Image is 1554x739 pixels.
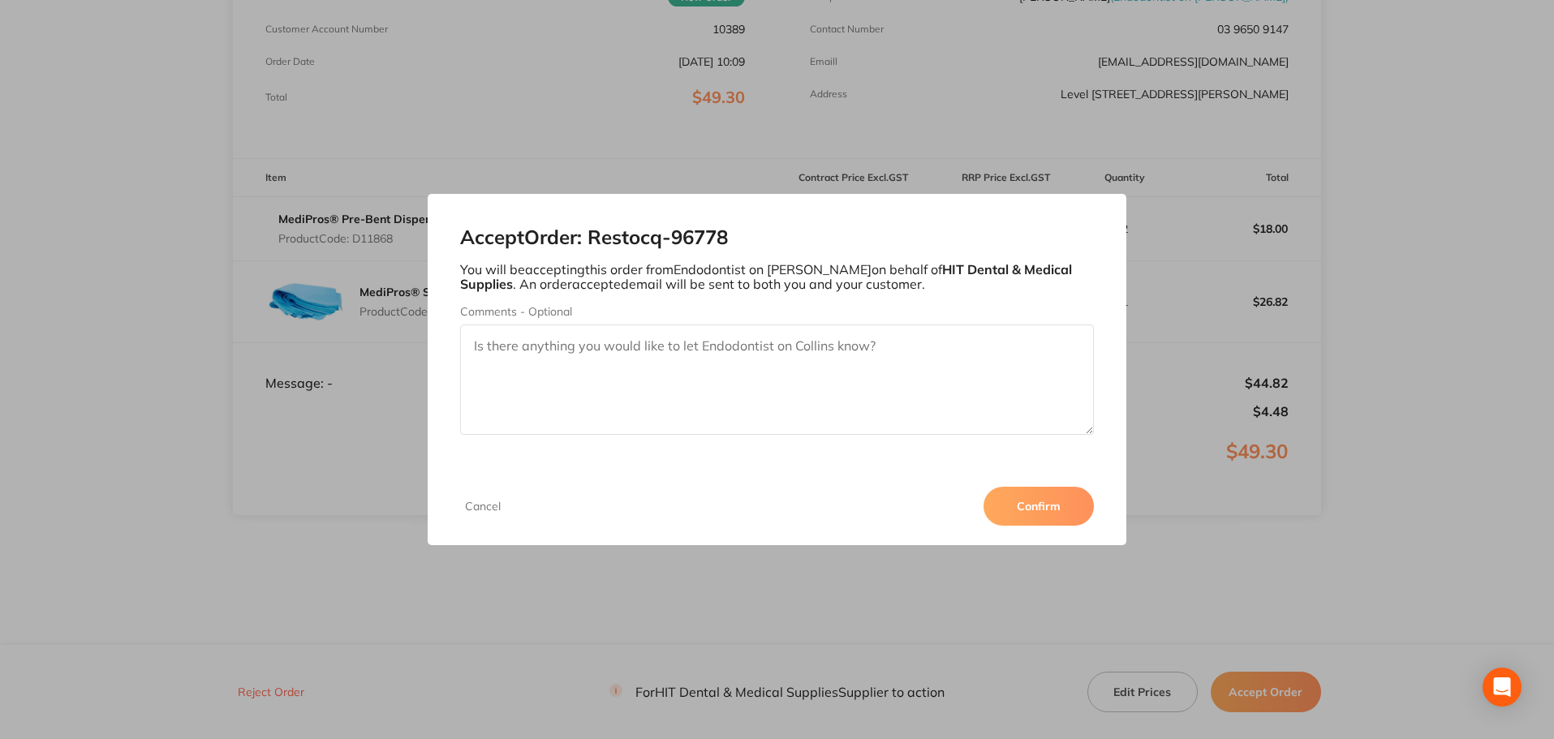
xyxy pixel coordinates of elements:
[460,261,1072,292] b: HIT Dental & Medical Supplies
[460,226,1095,249] h2: Accept Order: Restocq- 96778
[460,499,506,513] button: Cancel
[460,305,1095,318] label: Comments - Optional
[460,262,1095,292] p: You will be accepting this order from Endodontist on [PERSON_NAME] on behalf of . An order accept...
[984,487,1094,526] button: Confirm
[1483,668,1522,707] div: Open Intercom Messenger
